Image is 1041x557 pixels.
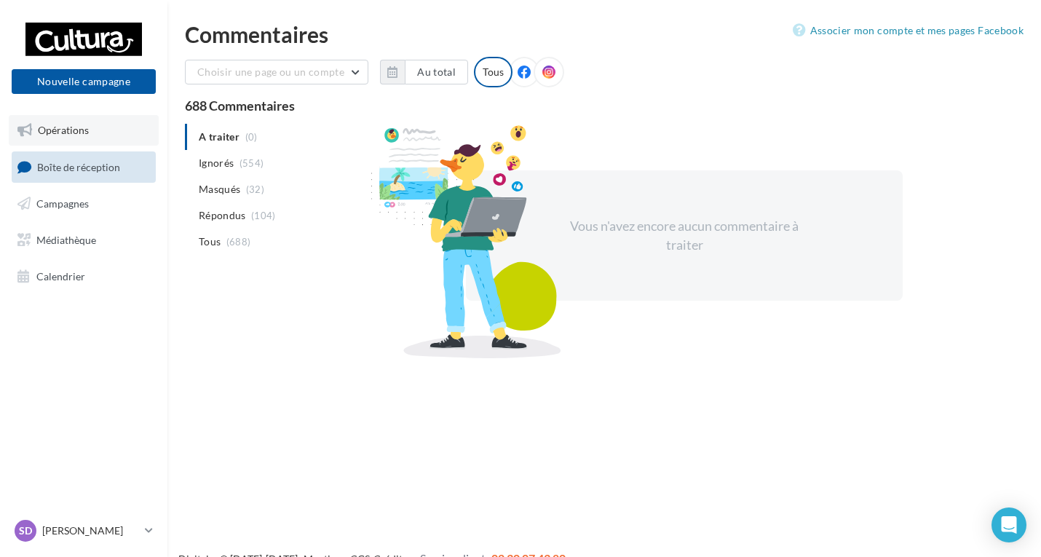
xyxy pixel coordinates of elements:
[240,157,264,169] span: (554)
[991,507,1026,542] div: Open Intercom Messenger
[793,22,1024,39] a: Associer mon compte et mes pages Facebook
[9,115,159,146] a: Opérations
[38,124,89,136] span: Opérations
[199,156,234,170] span: Ignorés
[36,234,96,246] span: Médiathèque
[199,234,221,249] span: Tous
[199,208,246,223] span: Répondus
[185,60,368,84] button: Choisir une page ou un compte
[246,183,264,195] span: (32)
[19,524,32,538] span: SD
[226,236,251,248] span: (688)
[36,269,85,282] span: Calendrier
[12,517,156,545] a: SD [PERSON_NAME]
[559,217,810,254] div: Vous n'avez encore aucun commentaire à traiter
[380,60,468,84] button: Au total
[9,151,159,183] a: Boîte de réception
[36,197,89,210] span: Campagnes
[197,66,344,78] span: Choisir une page ou un compte
[37,160,120,173] span: Boîte de réception
[9,189,159,219] a: Campagnes
[185,99,1024,112] div: 688 Commentaires
[405,60,468,84] button: Au total
[42,524,139,538] p: [PERSON_NAME]
[185,23,1024,45] div: Commentaires
[9,225,159,256] a: Médiathèque
[199,182,240,197] span: Masqués
[12,69,156,94] button: Nouvelle campagne
[251,210,276,221] span: (104)
[9,261,159,292] a: Calendrier
[474,57,512,87] div: Tous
